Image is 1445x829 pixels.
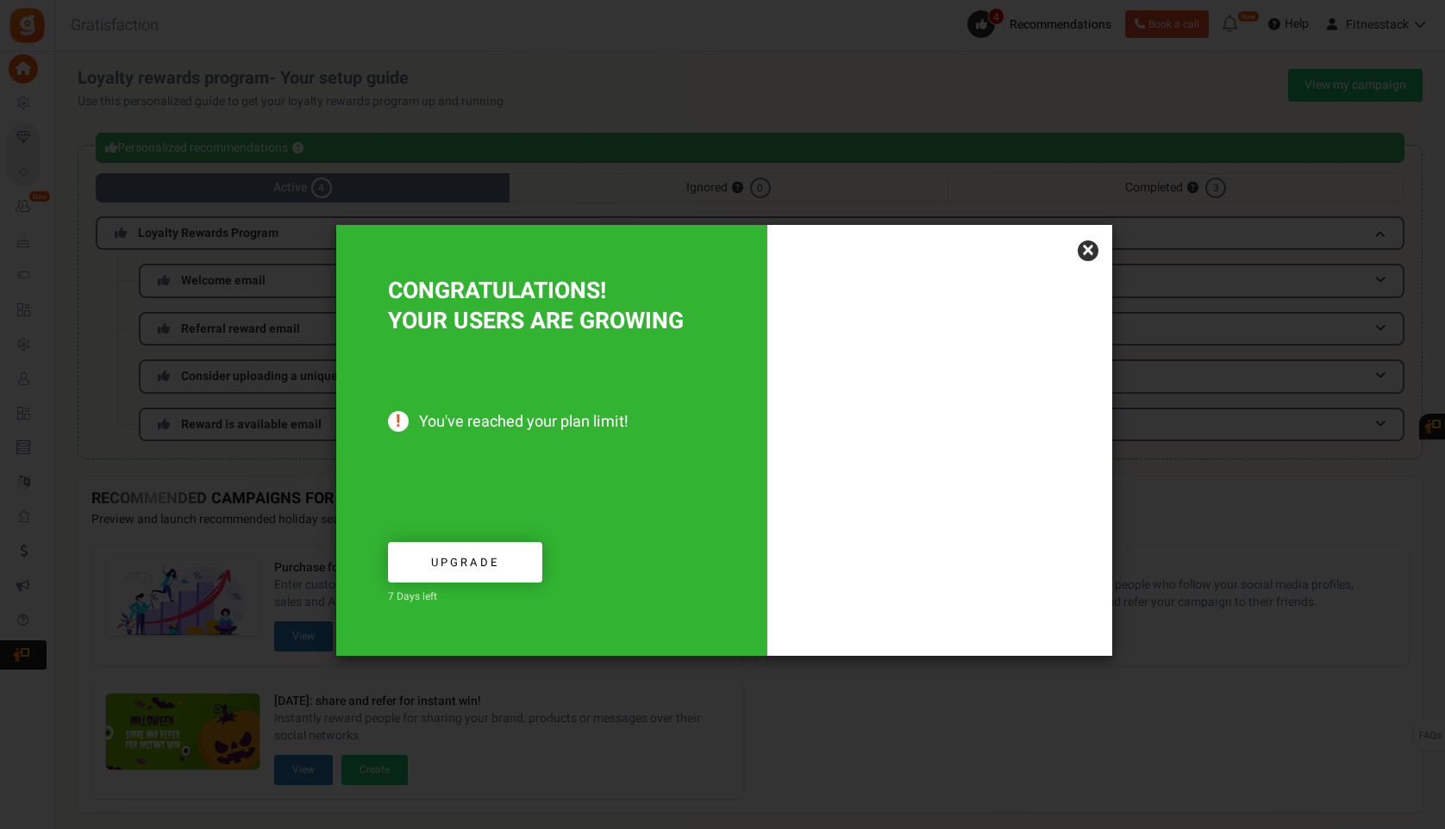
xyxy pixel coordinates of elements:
[388,542,542,583] a: Upgrade
[431,554,499,570] span: Upgrade
[1078,240,1098,261] a: ×
[388,274,684,338] span: CONGRATULATIONS! YOUR USERS ARE GROWING
[388,413,716,432] span: You've reached your plan limit!
[767,311,1112,656] img: Increased users
[388,589,437,604] span: 7 Days left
